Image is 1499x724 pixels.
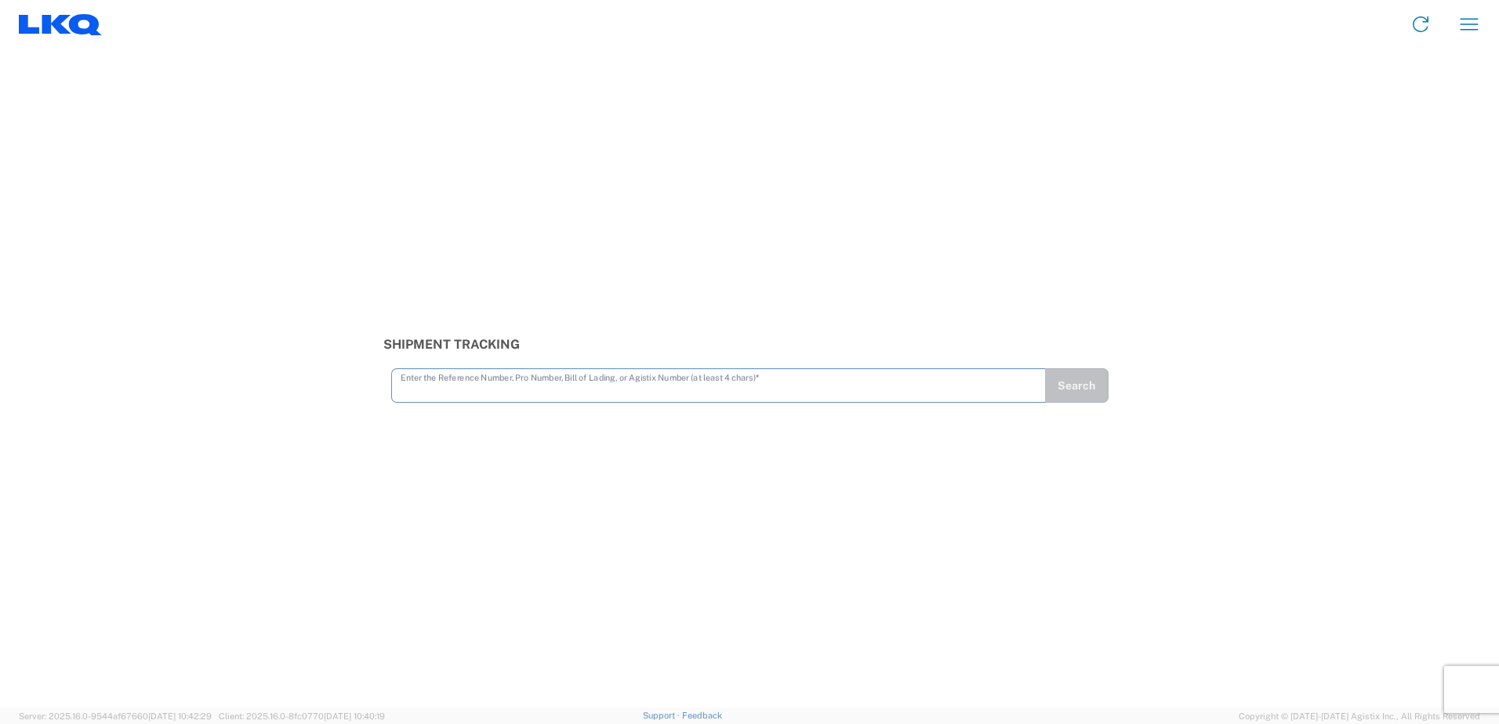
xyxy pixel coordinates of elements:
[682,711,722,720] a: Feedback
[324,711,385,721] span: [DATE] 10:40:19
[1239,709,1480,723] span: Copyright © [DATE]-[DATE] Agistix Inc., All Rights Reserved
[148,711,212,721] span: [DATE] 10:42:29
[643,711,682,720] a: Support
[219,711,385,721] span: Client: 2025.16.0-8fc0770
[383,337,1116,352] h3: Shipment Tracking
[19,711,212,721] span: Server: 2025.16.0-9544af67660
